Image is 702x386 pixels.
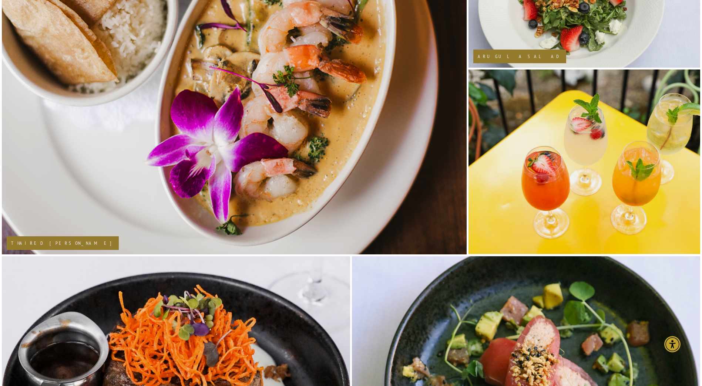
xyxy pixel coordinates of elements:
[664,336,681,352] div: Accessibility Menu
[478,54,562,59] h2: Arugula Salad
[11,241,114,246] h2: Thai Red [PERSON_NAME]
